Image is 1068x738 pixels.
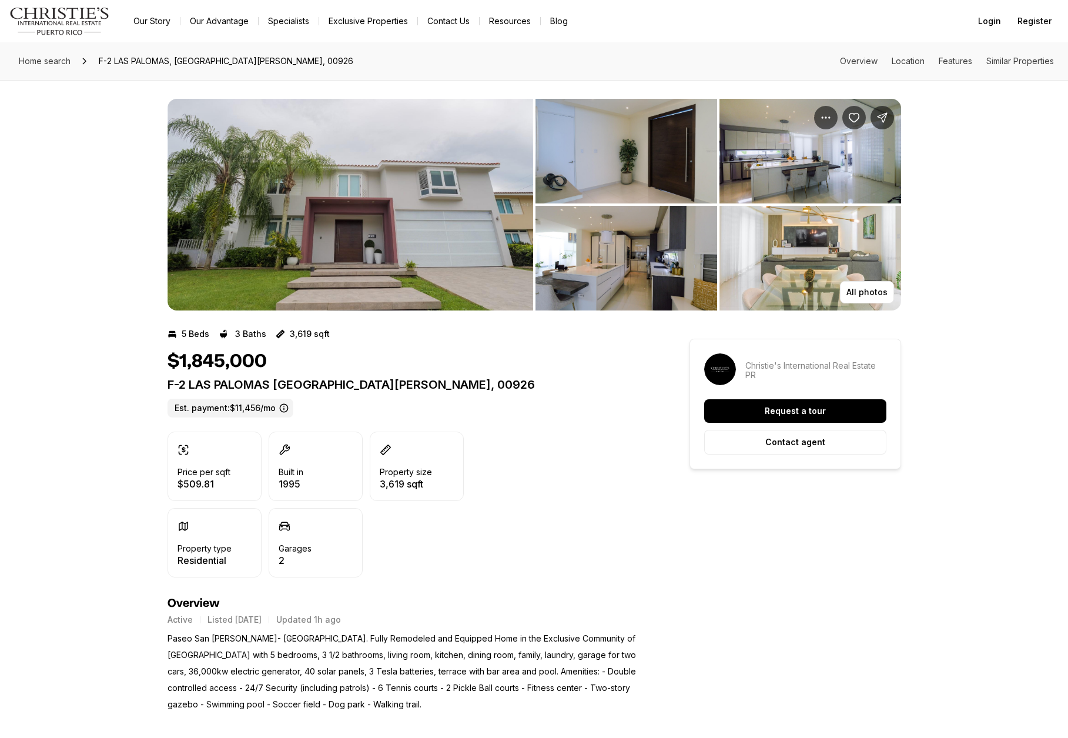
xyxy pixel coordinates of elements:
p: 3,619 sqft [380,479,432,489]
a: Our Story [124,13,180,29]
p: Active [168,615,193,625]
p: Listed [DATE] [207,615,262,625]
span: Home search [19,56,71,66]
p: Built in [279,467,303,477]
p: Paseo San [PERSON_NAME]- [GEOGRAPHIC_DATA]. Fully Remodeled and Equipped Home in the Exclusive Co... [168,630,647,713]
a: Our Advantage [180,13,258,29]
button: View image gallery [719,99,901,203]
button: Contact agent [704,430,886,455]
img: logo [9,7,110,35]
button: Share Property: F-2 LAS PALOMAS [871,106,894,129]
a: Blog [541,13,577,29]
button: Property options [814,106,838,129]
button: Save Property: F-2 LAS PALOMAS [842,106,866,129]
button: Contact Us [418,13,479,29]
p: Updated 1h ago [276,615,341,625]
button: Login [971,9,1008,33]
a: Skip to: Features [939,56,972,66]
p: Request a tour [765,406,826,416]
p: Property type [178,544,232,553]
nav: Page section menu [840,56,1054,66]
p: F-2 LAS PALOMAS [GEOGRAPHIC_DATA][PERSON_NAME], 00926 [168,378,647,392]
button: View image gallery [719,206,901,310]
p: All photos [846,288,888,297]
a: Specialists [259,13,319,29]
p: 1995 [279,479,303,489]
p: Garages [279,544,312,553]
li: 2 of 6 [535,99,901,310]
p: Residential [178,556,232,565]
p: Property size [380,467,432,477]
li: 1 of 6 [168,99,533,310]
p: Contact agent [765,438,825,447]
span: Register [1017,16,1052,26]
p: $509.81 [178,479,230,489]
button: All photos [840,281,894,303]
p: Christie's International Real Estate PR [745,361,886,380]
span: Login [978,16,1001,26]
p: 3 Baths [235,329,266,339]
h4: Overview [168,596,647,610]
a: Resources [480,13,540,29]
a: Skip to: Similar Properties [986,56,1054,66]
a: Skip to: Location [892,56,925,66]
label: Est. payment: $11,456/mo [168,399,293,418]
button: Request a tour [704,399,886,423]
a: Exclusive Properties [319,13,417,29]
button: Register [1010,9,1059,33]
p: 3,619 sqft [290,329,330,339]
p: Price per sqft [178,467,230,477]
div: Listing Photos [168,99,901,310]
h1: $1,845,000 [168,350,267,373]
p: 5 Beds [182,329,209,339]
span: F-2 LAS PALOMAS, [GEOGRAPHIC_DATA][PERSON_NAME], 00926 [94,52,358,71]
a: Skip to: Overview [840,56,878,66]
button: View image gallery [168,99,533,310]
button: View image gallery [535,206,717,310]
a: Home search [14,52,75,71]
button: View image gallery [535,99,717,203]
p: 2 [279,556,312,565]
